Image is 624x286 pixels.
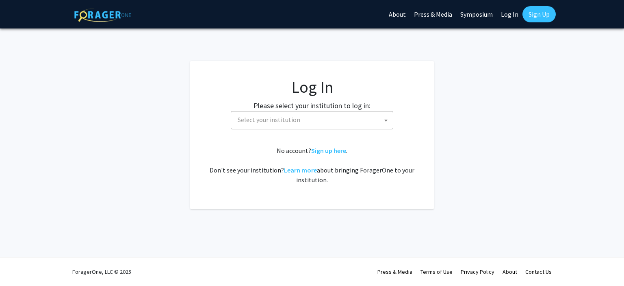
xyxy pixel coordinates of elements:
a: Privacy Policy [461,268,494,275]
img: ForagerOne Logo [74,8,131,22]
span: Select your institution [238,116,300,124]
a: Learn more about bringing ForagerOne to your institution [284,166,317,174]
div: No account? . Don't see your institution? about bringing ForagerOne to your institution. [206,146,418,185]
a: Contact Us [525,268,552,275]
a: About [503,268,517,275]
a: Sign Up [522,6,556,22]
span: Select your institution [234,111,393,128]
div: ForagerOne, LLC © 2025 [72,258,131,286]
a: Press & Media [377,268,412,275]
label: Please select your institution to log in: [253,100,370,111]
span: Select your institution [231,111,393,129]
a: Sign up here [311,146,346,155]
h1: Log In [206,77,418,97]
a: Terms of Use [420,268,453,275]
